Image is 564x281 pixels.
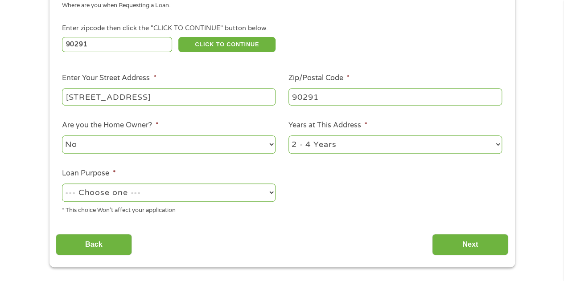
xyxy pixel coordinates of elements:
[62,88,276,105] input: 1 Main Street
[62,1,495,10] div: Where are you when Requesting a Loan.
[178,37,276,52] button: CLICK TO CONTINUE
[62,169,115,178] label: Loan Purpose
[62,73,156,83] label: Enter Your Street Address
[288,73,350,83] label: Zip/Postal Code
[62,203,276,215] div: * This choice Won’t affect your application
[56,234,132,256] input: Back
[432,234,508,256] input: Next
[62,37,172,52] input: Enter Zipcode (e.g 01510)
[288,121,367,130] label: Years at This Address
[62,24,502,33] div: Enter zipcode then click the "CLICK TO CONTINUE" button below.
[62,121,158,130] label: Are you the Home Owner?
